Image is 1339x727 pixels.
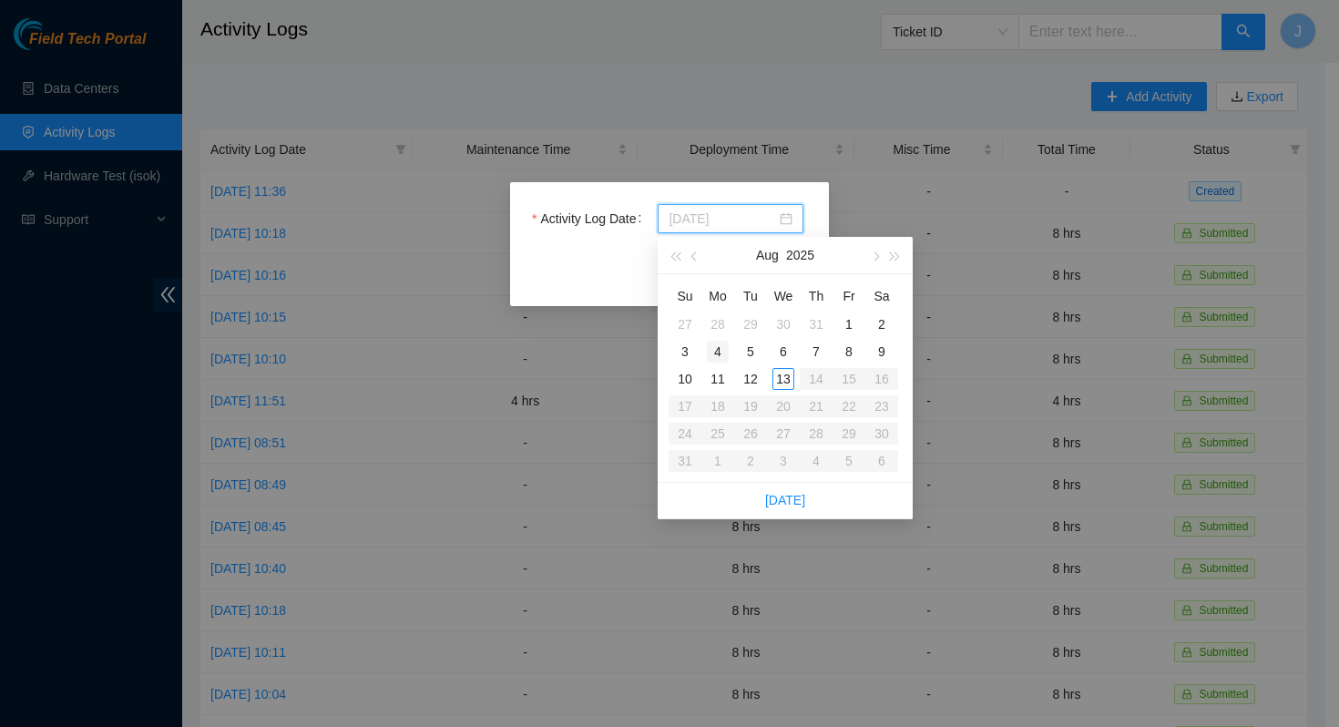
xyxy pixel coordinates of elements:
div: 13 [772,368,794,390]
td: 2025-08-05 [734,338,767,365]
a: [DATE] [765,493,805,507]
td: 2025-08-02 [865,311,898,338]
td: 2025-08-01 [833,311,865,338]
td: 2025-08-08 [833,338,865,365]
td: 2025-08-11 [701,365,734,393]
th: Tu [734,282,767,311]
div: 31 [805,313,827,335]
label: Activity Log Date [532,204,649,233]
th: Su [669,282,701,311]
td: 2025-08-12 [734,365,767,393]
div: 7 [805,341,827,363]
td: 2025-08-07 [800,338,833,365]
th: Th [800,282,833,311]
th: Sa [865,282,898,311]
input: Activity Log Date [669,209,776,229]
button: Aug [756,237,779,273]
td: 2025-07-29 [734,311,767,338]
div: 12 [740,368,761,390]
div: 27 [674,313,696,335]
td: 2025-08-13 [767,365,800,393]
div: 9 [871,341,893,363]
td: 2025-07-31 [800,311,833,338]
td: 2025-08-04 [701,338,734,365]
div: 6 [772,341,794,363]
td: 2025-08-09 [865,338,898,365]
th: Fr [833,282,865,311]
div: 5 [740,341,761,363]
div: 1 [838,313,860,335]
th: Mo [701,282,734,311]
td: 2025-07-30 [767,311,800,338]
div: 11 [707,368,729,390]
div: 28 [707,313,729,335]
div: 10 [674,368,696,390]
td: 2025-08-03 [669,338,701,365]
button: 2025 [786,237,814,273]
div: 29 [740,313,761,335]
div: 4 [707,341,729,363]
th: We [767,282,800,311]
div: 3 [674,341,696,363]
td: 2025-08-10 [669,365,701,393]
td: 2025-07-27 [669,311,701,338]
td: 2025-07-28 [701,311,734,338]
div: 8 [838,341,860,363]
td: 2025-08-06 [767,338,800,365]
div: 30 [772,313,794,335]
div: 2 [871,313,893,335]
